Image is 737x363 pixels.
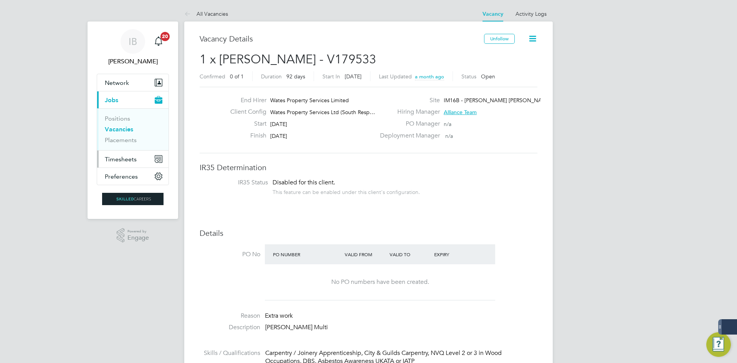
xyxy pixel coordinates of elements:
[105,136,137,144] a: Placements
[200,52,376,67] span: 1 x [PERSON_NAME] - V179533
[270,109,375,116] span: Wates Property Services Ltd (South Resp…
[97,74,169,91] button: Network
[706,332,731,357] button: Engage Resource Center
[265,323,537,332] p: [PERSON_NAME] Multi
[224,120,266,128] label: Start
[105,173,138,180] span: Preferences
[483,11,503,17] a: Vacancy
[127,235,149,241] span: Engage
[273,278,487,286] div: No PO numbers have been created.
[200,73,225,80] label: Confirmed
[270,133,287,139] span: [DATE]
[200,312,260,320] label: Reason
[415,73,444,80] span: a month ago
[444,121,451,128] span: n/a
[200,250,260,259] label: PO No
[127,228,149,235] span: Powered by
[444,97,598,104] span: IM16B - [PERSON_NAME] [PERSON_NAME] - WORKWISE - S…
[379,73,412,80] label: Last Updated
[484,34,515,44] button: Unfollow
[160,32,170,41] span: 20
[105,126,133,133] a: Vacancies
[230,73,244,80] span: 0 of 1
[200,349,260,357] label: Skills / Qualifications
[151,29,166,54] a: 20
[388,247,433,261] div: Valid To
[200,323,260,332] label: Description
[265,312,293,320] span: Extra work
[461,73,476,80] label: Status
[97,168,169,185] button: Preferences
[105,79,129,86] span: Network
[224,108,266,116] label: Client Config
[270,121,287,128] span: [DATE]
[273,187,420,196] div: This feature can be enabled under this client's configuration.
[481,73,495,80] span: Open
[105,115,130,122] a: Positions
[432,247,477,261] div: Expiry
[271,247,343,261] div: PO Number
[97,193,169,205] a: Go to home page
[97,91,169,108] button: Jobs
[129,36,137,46] span: IB
[286,73,305,80] span: 92 days
[200,162,537,172] h3: IR35 Determination
[375,96,440,104] label: Site
[273,179,335,186] span: Disabled for this client.
[97,29,169,66] a: IB[PERSON_NAME]
[224,96,266,104] label: End Hirer
[105,156,137,163] span: Timesheets
[343,247,388,261] div: Valid From
[444,109,477,116] span: Alliance Team
[200,34,484,44] h3: Vacancy Details
[261,73,282,80] label: Duration
[322,73,340,80] label: Start In
[375,108,440,116] label: Hiring Manager
[97,57,169,66] span: Isabelle Blackhall
[270,97,349,104] span: Wates Property Services Limited
[105,96,118,104] span: Jobs
[516,10,547,17] a: Activity Logs
[88,22,178,219] nav: Main navigation
[207,179,268,187] label: IR35 Status
[345,73,362,80] span: [DATE]
[102,193,164,205] img: skilledcareers-logo-retina.png
[184,10,228,17] a: All Vacancies
[224,132,266,140] label: Finish
[97,151,169,167] button: Timesheets
[375,120,440,128] label: PO Manager
[445,133,453,139] span: n/a
[117,228,149,243] a: Powered byEngage
[97,108,169,150] div: Jobs
[375,132,440,140] label: Deployment Manager
[200,228,537,238] h3: Details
